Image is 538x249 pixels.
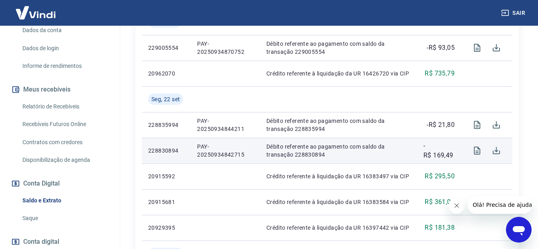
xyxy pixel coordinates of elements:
span: Visualizar [467,38,487,57]
p: PAY-20250934842715 [197,143,253,159]
p: 229005554 [148,44,184,52]
p: 228830894 [148,147,184,155]
span: Download [487,141,506,160]
iframe: Mensagem da empresa [468,196,532,214]
p: Crédito referente à liquidação da UR 16397442 via CIP [266,224,411,232]
span: Download [487,38,506,57]
span: Conta digital [23,236,59,247]
p: Débito referente ao pagamento com saldo da transação 228835994 [266,117,411,133]
p: -R$ 21,80 [427,120,455,130]
a: Dados de login [19,40,110,57]
p: Crédito referente à liquidação da UR 16426720 via CIP [266,69,411,78]
a: Informe de rendimentos [19,58,110,74]
p: Crédito referente à liquidação da UR 16383497 via CIP [266,172,411,180]
button: Conta Digital [10,175,110,192]
p: 20929395 [148,224,184,232]
p: R$ 181,38 [425,223,455,233]
p: -R$ 169,49 [423,141,455,160]
p: PAY-20250934844211 [197,117,253,133]
p: R$ 361,03 [425,197,455,207]
p: -R$ 93,05 [427,43,455,53]
iframe: Fechar mensagem [449,198,465,214]
button: Sair [500,6,528,20]
img: Vindi [10,0,62,25]
span: Olá! Precisa de ajuda? [5,6,67,12]
span: Visualizar [467,115,487,135]
p: Débito referente ao pagamento com saldo da transação 229005554 [266,40,411,56]
a: Relatório de Recebíveis [19,98,110,115]
p: Débito referente ao pagamento com saldo da transação 228830894 [266,143,411,159]
button: Meus recebíveis [10,81,110,98]
p: 228835994 [148,121,184,129]
p: R$ 295,50 [425,171,455,181]
p: PAY-20250934870752 [197,40,253,56]
a: Recebíveis Futuros Online [19,116,110,133]
a: Saque [19,210,110,227]
span: Download [487,115,506,135]
p: R$ 735,79 [425,69,455,78]
p: Crédito referente à liquidação da UR 16383584 via CIP [266,198,411,206]
span: Seg, 22 set [151,95,180,103]
a: Dados da conta [19,22,110,39]
a: Contratos com credores [19,134,110,151]
span: Visualizar [467,141,487,160]
p: 20915681 [148,198,184,206]
a: Disponibilização de agenda [19,152,110,168]
a: Saldo e Extrato [19,192,110,209]
p: 20915592 [148,172,184,180]
p: 20962070 [148,69,184,78]
iframe: Botão para abrir a janela de mensagens [506,217,532,243]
